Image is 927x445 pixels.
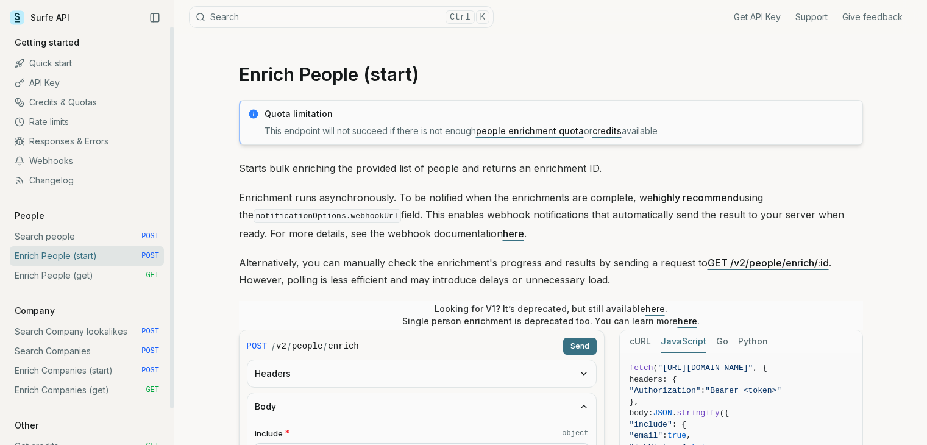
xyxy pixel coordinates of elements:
button: Collapse Sidebar [146,9,164,27]
code: notificationOptions.webhookUrl [254,209,401,223]
p: Alternatively, you can manually check the enrichment's progress and results by sending a request ... [239,254,863,288]
a: credits [592,126,622,136]
span: : [701,386,706,395]
span: "email" [630,431,663,440]
span: ({ [720,408,730,418]
strong: highly recommend [653,191,739,204]
p: Looking for V1? It’s deprecated, but still available . Single person enrichment is deprecated too... [402,303,700,327]
span: POST [141,251,159,261]
span: / [272,340,275,352]
p: People [10,210,49,222]
span: JSON [653,408,672,418]
button: JavaScript [661,330,706,353]
a: Rate limits [10,112,164,132]
a: API Key [10,73,164,93]
span: stringify [677,408,720,418]
p: This endpoint will not succeed if there is not enough or available [265,125,855,137]
a: GET /v2/people/enrich/:id [708,257,829,269]
a: Enrich People (start) POST [10,246,164,266]
kbd: Ctrl [446,10,475,24]
span: true [667,431,686,440]
a: Enrich Companies (start) POST [10,361,164,380]
span: ( [653,363,658,372]
span: . [672,408,677,418]
code: object [562,429,588,438]
a: Webhooks [10,151,164,171]
a: here [503,227,524,240]
span: POST [141,346,159,356]
button: Python [738,330,768,353]
a: Enrich People (get) GET [10,266,164,285]
code: people [292,340,322,352]
span: POST [141,327,159,336]
code: enrich [328,340,358,352]
span: headers: { [630,375,677,384]
span: GET [146,271,159,280]
span: "include" [630,420,672,429]
span: "[URL][DOMAIN_NAME]" [658,363,753,372]
span: POST [247,340,268,352]
a: Enrich Companies (get) GET [10,380,164,400]
span: body: [630,408,653,418]
span: fetch [630,363,653,372]
p: Getting started [10,37,84,49]
a: people enrichment quota [476,126,584,136]
a: Responses & Errors [10,132,164,151]
span: : [662,431,667,440]
a: Surfe API [10,9,69,27]
span: }, [630,397,639,407]
a: Search people POST [10,227,164,246]
a: Quick start [10,54,164,73]
span: : { [672,420,686,429]
a: here [645,304,665,314]
a: Support [795,11,828,23]
kbd: K [476,10,489,24]
a: here [678,316,697,326]
a: Credits & Quotas [10,93,164,112]
button: Go [716,330,728,353]
p: Company [10,305,60,317]
h1: Enrich People (start) [239,63,863,85]
span: "Bearer <token>" [705,386,781,395]
button: SearchCtrlK [189,6,494,28]
p: Other [10,419,43,432]
code: v2 [276,340,286,352]
span: "Authorization" [630,386,701,395]
a: Changelog [10,171,164,190]
span: , { [753,363,767,372]
span: POST [141,232,159,241]
button: Headers [247,360,596,387]
span: / [324,340,327,352]
button: Send [563,338,597,355]
a: Search Company lookalikes POST [10,322,164,341]
a: Give feedback [842,11,903,23]
button: Body [247,393,596,420]
p: Starts bulk enriching the provided list of people and returns an enrichment ID. [239,160,863,177]
span: / [288,340,291,352]
p: Enrichment runs asynchronously. To be notified when the enrichments are complete, we using the fi... [239,189,863,242]
span: include [255,428,283,440]
p: Quota limitation [265,108,855,120]
a: Get API Key [734,11,781,23]
span: GET [146,385,159,395]
span: POST [141,366,159,376]
span: , [686,431,691,440]
button: cURL [630,330,651,353]
a: Search Companies POST [10,341,164,361]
